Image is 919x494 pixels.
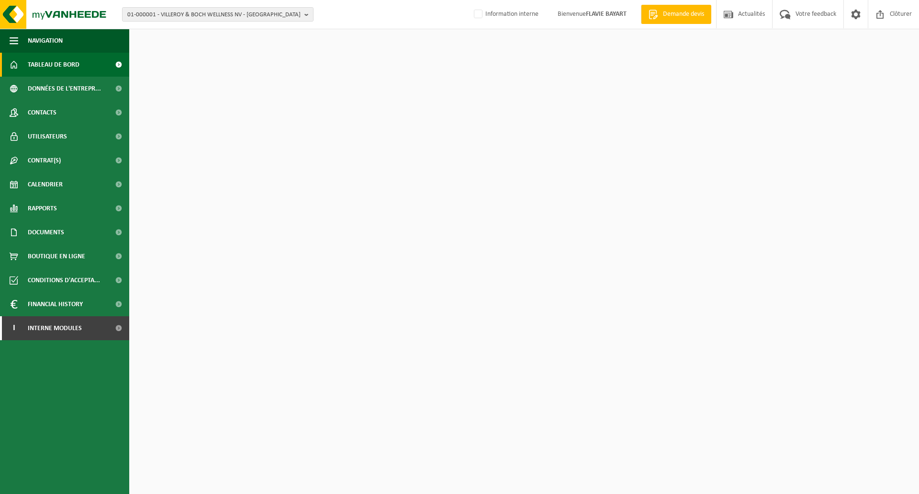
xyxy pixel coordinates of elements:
span: Financial History [28,292,83,316]
span: Conditions d'accepta... [28,268,100,292]
span: I [10,316,18,340]
span: Navigation [28,29,63,53]
span: Rapports [28,196,57,220]
span: Boutique en ligne [28,244,85,268]
span: Utilisateurs [28,125,67,149]
span: Tableau de bord [28,53,79,77]
label: Information interne [472,7,538,22]
strong: FLAVIE BAYART [586,11,627,18]
span: Demande devis [661,10,706,19]
span: Contacts [28,101,56,125]
span: Données de l'entrepr... [28,77,101,101]
span: Contrat(s) [28,149,61,172]
button: 01-000001 - VILLEROY & BOCH WELLNESS NV - [GEOGRAPHIC_DATA] [122,7,314,22]
span: 01-000001 - VILLEROY & BOCH WELLNESS NV - [GEOGRAPHIC_DATA] [127,8,301,22]
span: Documents [28,220,64,244]
span: Calendrier [28,172,63,196]
a: Demande devis [641,5,711,24]
span: Interne modules [28,316,82,340]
